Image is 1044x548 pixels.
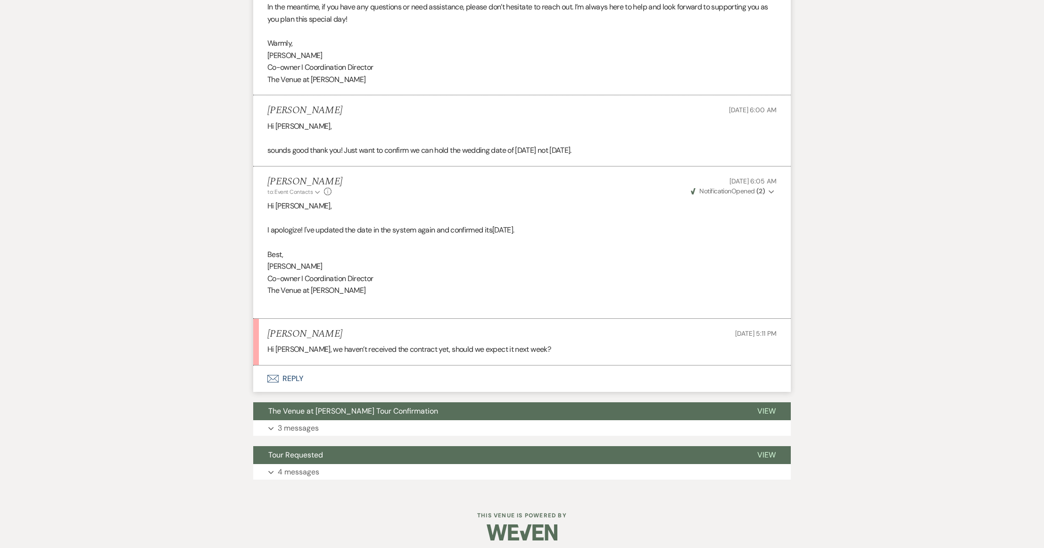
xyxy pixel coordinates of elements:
[742,402,791,420] button: View
[267,284,777,297] p: The Venue at [PERSON_NAME]
[253,420,791,436] button: 3 messages
[278,466,319,478] p: 4 messages
[267,1,777,25] p: In the meantime, if you have any questions or need assistance, please don’t hesitate to reach out...
[691,187,765,195] span: Opened
[267,176,342,188] h5: [PERSON_NAME]
[267,38,293,48] span: Warmly,
[253,365,791,392] button: Reply
[267,273,777,285] p: Co-owner I Coordination Director
[742,446,791,464] button: View
[267,144,777,157] p: sounds good thank you! Just want to confirm we can hold the wedding date of [DATE] not [DATE].
[729,106,777,114] span: [DATE] 6:00 AM
[267,224,777,236] p: I apologize! I've updated the date in the system again and confirmed its
[689,186,777,196] button: NotificationOpened (2)
[268,450,323,460] span: Tour Requested
[267,188,313,196] span: to: Event Contacts
[756,187,765,195] strong: ( 2 )
[253,464,791,480] button: 4 messages
[267,200,777,212] p: Hi [PERSON_NAME],
[267,328,342,340] h5: [PERSON_NAME]
[757,406,776,416] span: View
[267,62,373,72] span: Co-owner I Coordination Director
[757,450,776,460] span: View
[699,187,731,195] span: Notification
[268,406,438,416] span: The Venue at [PERSON_NAME] Tour Confirmation
[267,343,777,356] p: Hi [PERSON_NAME], we haven’t received the contract yet, should we expect it next week?
[253,446,742,464] button: Tour Requested
[267,249,283,259] span: Best,
[267,75,365,84] span: The Venue at [PERSON_NAME]
[267,260,777,273] p: [PERSON_NAME]
[735,329,777,338] span: [DATE] 5:11 PM
[729,177,777,185] span: [DATE] 6:05 AM
[253,402,742,420] button: The Venue at [PERSON_NAME] Tour Confirmation
[267,105,342,116] h5: [PERSON_NAME]
[267,120,777,133] p: Hi [PERSON_NAME],
[267,188,322,196] button: to: Event Contacts
[278,422,319,434] p: 3 messages
[267,50,323,60] span: [PERSON_NAME]
[492,225,514,235] span: [DATE].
